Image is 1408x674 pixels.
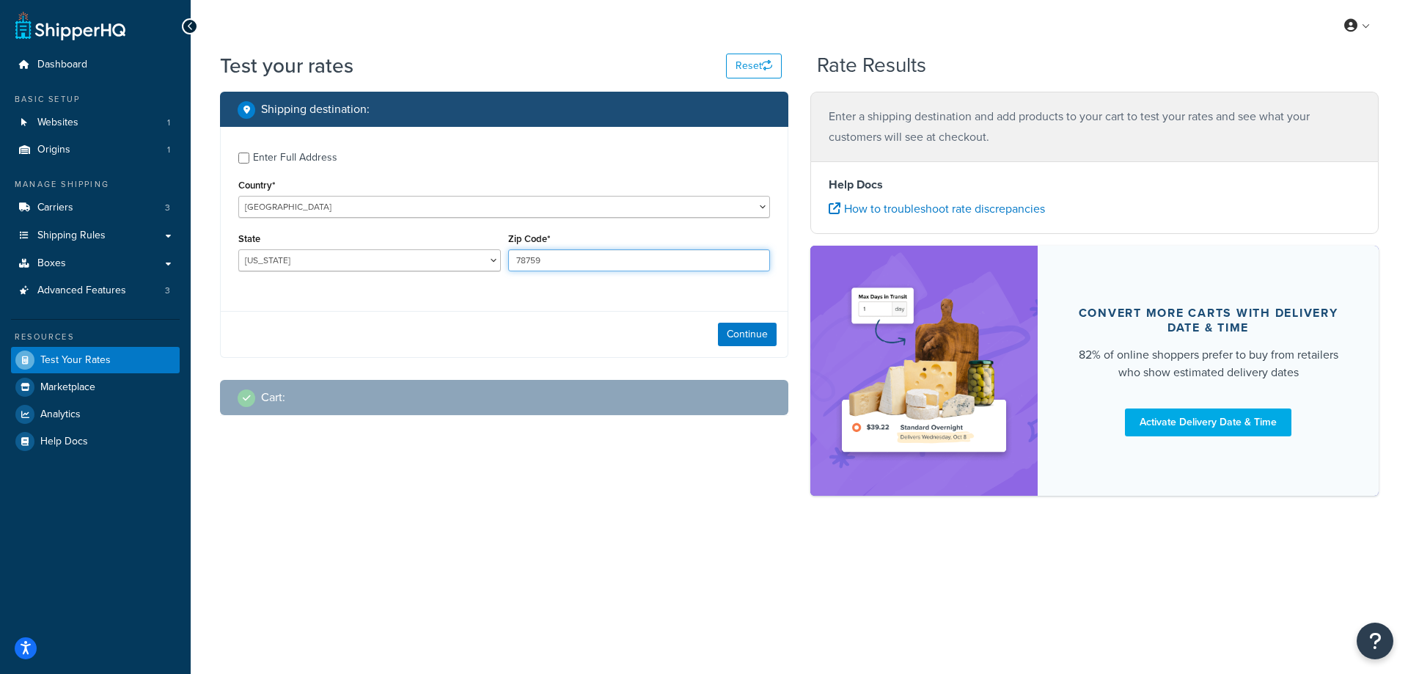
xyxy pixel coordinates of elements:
[11,194,180,221] li: Carriers
[829,200,1045,217] a: How to troubleshoot rate discrepancies
[167,117,170,129] span: 1
[165,202,170,214] span: 3
[261,103,370,116] h2: Shipping destination :
[40,409,81,421] span: Analytics
[238,233,260,244] label: State
[1357,623,1393,659] button: Open Resource Center
[238,153,249,164] input: Enter Full Address
[37,285,126,297] span: Advanced Features
[37,59,87,71] span: Dashboard
[37,117,78,129] span: Websites
[261,391,285,404] h2: Cart :
[11,401,180,428] a: Analytics
[37,230,106,242] span: Shipping Rules
[11,136,180,164] li: Origins
[817,54,926,77] h2: Rate Results
[37,202,73,214] span: Carriers
[829,106,1360,147] p: Enter a shipping destination and add products to your cart to test your rates and see what your c...
[11,250,180,277] a: Boxes
[11,277,180,304] li: Advanced Features
[1125,409,1291,436] a: Activate Delivery Date & Time
[1073,346,1343,381] div: 82% of online shoppers prefer to buy from retailers who show estimated delivery dates
[40,354,111,367] span: Test Your Rates
[1073,306,1343,335] div: Convert more carts with delivery date & time
[11,178,180,191] div: Manage Shipping
[37,144,70,156] span: Origins
[165,285,170,297] span: 3
[508,233,550,244] label: Zip Code*
[11,109,180,136] li: Websites
[253,147,337,168] div: Enter Full Address
[718,323,777,346] button: Continue
[11,51,180,78] a: Dashboard
[40,381,95,394] span: Marketplace
[11,374,180,400] a: Marketplace
[726,54,782,78] button: Reset
[11,428,180,455] a: Help Docs
[832,268,1016,474] img: feature-image-ddt-36eae7f7280da8017bfb280eaccd9c446f90b1fe08728e4019434db127062ab4.png
[238,180,275,191] label: Country*
[40,436,88,448] span: Help Docs
[11,136,180,164] a: Origins1
[37,257,66,270] span: Boxes
[11,331,180,343] div: Resources
[11,277,180,304] a: Advanced Features3
[220,51,353,80] h1: Test your rates
[11,222,180,249] a: Shipping Rules
[11,194,180,221] a: Carriers3
[11,347,180,373] a: Test Your Rates
[11,109,180,136] a: Websites1
[829,176,1360,194] h4: Help Docs
[11,93,180,106] div: Basic Setup
[167,144,170,156] span: 1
